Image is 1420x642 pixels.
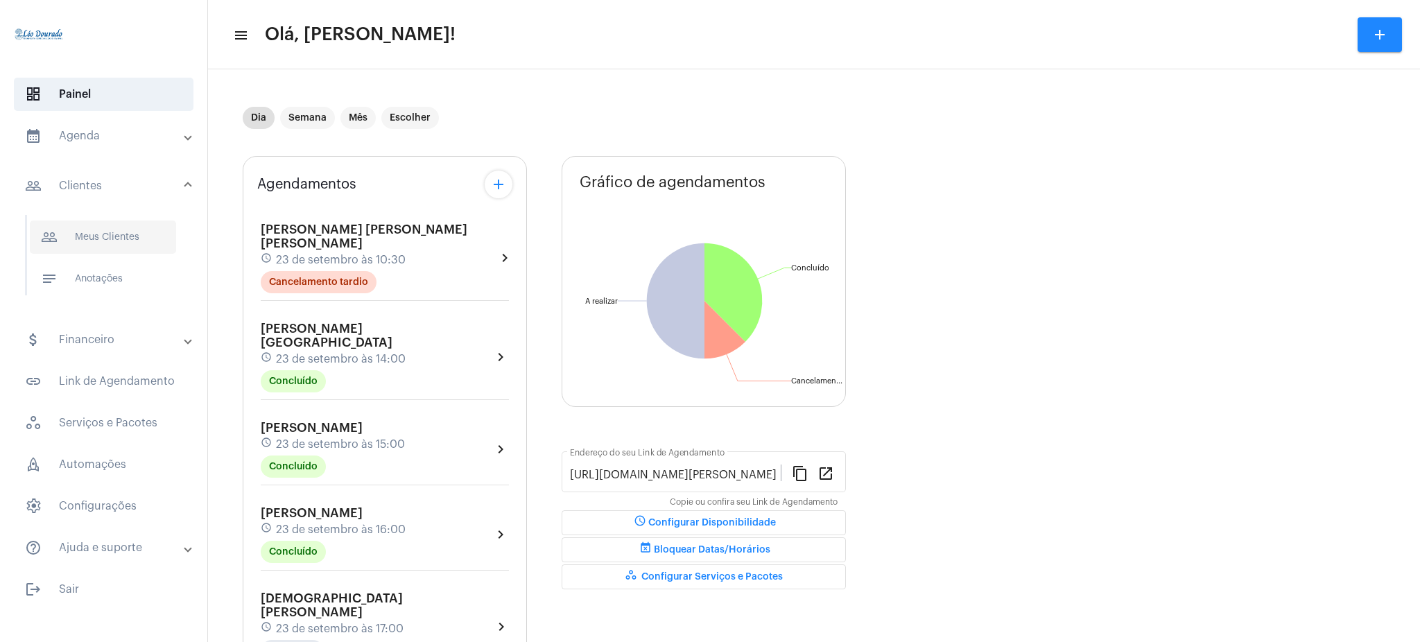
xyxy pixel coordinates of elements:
[1371,26,1388,43] mat-icon: add
[261,271,376,293] mat-chip: Cancelamento tardio
[381,107,439,129] mat-chip: Escolher
[25,128,42,144] mat-icon: sidenav icon
[791,264,829,272] text: Concluído
[261,541,326,563] mat-chip: Concluído
[276,353,406,365] span: 23 de setembro às 14:00
[276,438,405,451] span: 23 de setembro às 15:00
[261,322,392,349] span: [PERSON_NAME][GEOGRAPHIC_DATA]
[340,107,376,129] mat-chip: Mês
[25,177,185,194] mat-panel-title: Clientes
[14,489,193,523] span: Configurações
[276,523,406,536] span: 23 de setembro às 16:00
[25,86,42,103] span: sidenav icon
[261,370,326,392] mat-chip: Concluído
[580,174,765,191] span: Gráfico de agendamentos
[585,297,618,305] text: A realizar
[25,331,42,348] mat-icon: sidenav icon
[625,569,641,585] mat-icon: workspaces_outlined
[257,177,356,192] span: Agendamentos
[41,270,58,287] mat-icon: sidenav icon
[792,465,808,481] mat-icon: content_copy
[490,176,507,193] mat-icon: add
[25,128,185,144] mat-panel-title: Agenda
[261,507,363,519] span: [PERSON_NAME]
[14,448,193,481] span: Automações
[817,465,834,481] mat-icon: open_in_new
[14,78,193,111] span: Painel
[632,518,776,528] span: Configurar Disponibilidade
[570,469,781,481] input: Link
[261,223,467,250] span: [PERSON_NAME] [PERSON_NAME] [PERSON_NAME]
[261,456,326,478] mat-chip: Concluído
[562,510,846,535] button: Configurar Disponibilidade
[14,406,193,440] span: Serviços e Pacotes
[25,373,42,390] mat-icon: sidenav icon
[261,352,273,367] mat-icon: schedule
[30,262,176,295] span: Anotações
[261,437,273,452] mat-icon: schedule
[276,254,406,266] span: 23 de setembro às 10:30
[637,541,654,558] mat-icon: event_busy
[562,564,846,589] button: Configurar Serviços e Pacotes
[25,415,42,431] span: sidenav icon
[30,220,176,254] span: Meus Clientes
[8,208,207,315] div: sidenav iconClientes
[8,531,207,564] mat-expansion-panel-header: sidenav iconAjuda e suporte
[243,107,275,129] mat-chip: Dia
[25,177,42,194] mat-icon: sidenav icon
[261,422,363,434] span: [PERSON_NAME]
[261,522,273,537] mat-icon: schedule
[233,27,247,44] mat-icon: sidenav icon
[261,252,273,268] mat-icon: schedule
[25,456,42,473] span: sidenav icon
[25,331,185,348] mat-panel-title: Financeiro
[25,498,42,514] span: sidenav icon
[8,119,207,153] mat-expansion-panel-header: sidenav iconAgenda
[261,621,273,636] mat-icon: schedule
[637,545,770,555] span: Bloquear Datas/Horários
[562,537,846,562] button: Bloquear Datas/Horários
[265,24,456,46] span: Olá, [PERSON_NAME]!
[276,623,404,635] span: 23 de setembro às 17:00
[25,539,42,556] mat-icon: sidenav icon
[492,349,509,365] mat-icon: chevron_right
[492,526,509,543] mat-icon: chevron_right
[632,514,648,531] mat-icon: schedule
[791,377,842,385] text: Cancelamen...
[25,581,42,598] mat-icon: sidenav icon
[496,250,509,266] mat-icon: chevron_right
[492,441,509,458] mat-icon: chevron_right
[8,323,207,356] mat-expansion-panel-header: sidenav iconFinanceiro
[8,164,207,208] mat-expansion-panel-header: sidenav iconClientes
[41,229,58,245] mat-icon: sidenav icon
[14,365,193,398] span: Link de Agendamento
[14,573,193,606] span: Sair
[670,498,838,507] mat-hint: Copie ou confira seu Link de Agendamento
[280,107,335,129] mat-chip: Semana
[493,618,509,635] mat-icon: chevron_right
[25,539,185,556] mat-panel-title: Ajuda e suporte
[261,592,403,618] span: [DEMOGRAPHIC_DATA][PERSON_NAME]
[625,572,783,582] span: Configurar Serviços e Pacotes
[11,7,67,62] img: 4c910ca3-f26c-c648-53c7-1a2041c6e520.jpg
